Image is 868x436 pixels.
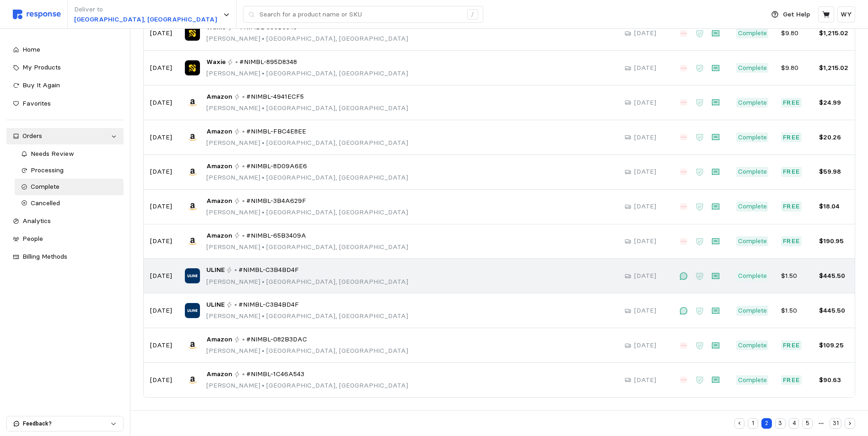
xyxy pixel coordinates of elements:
span: Cancelled [31,199,60,207]
p: [DATE] [150,202,172,212]
img: Amazon [185,234,200,249]
span: Waxie [206,57,226,67]
p: Complete [738,340,767,351]
p: Deliver to [74,5,217,15]
p: [GEOGRAPHIC_DATA], [GEOGRAPHIC_DATA] [74,15,217,25]
button: Feedback? [7,416,123,431]
p: $24.99 [819,98,848,108]
span: #NIMBL-1C46A543 [246,369,304,379]
p: $9.80 [781,63,806,73]
a: Complete [15,179,124,195]
p: Free [783,167,800,177]
p: [DATE] [634,133,656,143]
p: [PERSON_NAME] [GEOGRAPHIC_DATA], [GEOGRAPHIC_DATA] [206,207,408,218]
p: WY [841,10,852,20]
p: $445.50 [819,271,848,281]
img: Amazon [185,372,200,388]
p: [PERSON_NAME] [GEOGRAPHIC_DATA], [GEOGRAPHIC_DATA] [206,173,408,183]
span: Buy It Again [22,81,60,89]
p: [DATE] [150,236,172,246]
a: People [6,231,124,247]
p: $1,215.02 [819,28,848,38]
button: 1 [748,418,758,429]
p: [DATE] [150,28,172,38]
span: • [260,34,266,43]
span: Home [22,45,40,53]
span: Favorites [22,99,51,107]
p: Complete [738,202,767,212]
span: #NIMBL-65B3409A [246,231,306,241]
p: $9.80 [781,28,806,38]
p: • [242,369,245,379]
p: [DATE] [150,340,172,351]
p: [PERSON_NAME] [GEOGRAPHIC_DATA], [GEOGRAPHIC_DATA] [206,346,408,356]
span: Amazon [206,92,232,102]
p: [DATE] [634,375,656,385]
p: [DATE] [150,98,172,108]
span: Amazon [206,335,232,345]
p: Get Help [783,10,810,20]
p: [DATE] [634,236,656,246]
button: 3 [775,418,786,429]
span: • [260,104,266,112]
p: [DATE] [150,306,172,316]
img: Amazon [185,338,200,353]
span: ULINE [206,300,225,310]
p: $18.04 [819,202,848,212]
p: $1,215.02 [819,63,848,73]
p: [DATE] [634,271,656,281]
span: #NIMBL-3B4A629F [246,196,306,206]
p: [DATE] [150,375,172,385]
p: Complete [738,271,767,281]
button: 5 [802,418,813,429]
p: • [242,231,245,241]
p: Free [783,202,800,212]
img: ULINE [185,303,200,318]
p: • [242,161,245,171]
span: • [260,243,266,251]
span: Needs Review [31,149,74,158]
img: ULINE [185,268,200,283]
p: $90.63 [819,375,848,385]
p: Complete [738,63,767,73]
button: Get Help [766,6,815,23]
span: Analytics [22,217,51,225]
span: #NIMBL-8D09A6E6 [246,161,307,171]
p: Complete [738,306,767,316]
span: • [260,173,266,181]
p: • [242,92,245,102]
p: $190.95 [819,236,848,246]
input: Search for a product name or SKU [259,6,462,23]
p: [DATE] [634,28,656,38]
a: Favorites [6,96,124,112]
p: Free [783,375,800,385]
span: #NIMBL-FBC4E8EE [246,127,306,137]
p: [DATE] [150,167,172,177]
span: People [22,234,43,243]
p: Free [783,133,800,143]
p: [DATE] [150,271,172,281]
span: • [260,312,266,320]
span: #NIMBL-C3B4BD4F [238,300,299,310]
p: Complete [738,167,767,177]
span: #NIMBL-4941ECF5 [246,92,304,102]
span: Amazon [206,231,232,241]
p: [DATE] [150,133,172,143]
button: 2 [761,418,772,429]
img: Amazon [185,130,200,145]
p: • [234,300,237,310]
p: $1.50 [781,306,806,316]
p: $1.50 [781,271,806,281]
a: Analytics [6,213,124,229]
span: • [260,138,266,147]
p: [DATE] [634,167,656,177]
p: Complete [738,375,767,385]
img: Waxie [185,60,200,75]
p: [PERSON_NAME] [GEOGRAPHIC_DATA], [GEOGRAPHIC_DATA] [206,242,408,252]
p: [DATE] [634,63,656,73]
a: Home [6,42,124,58]
p: Feedback? [23,420,110,428]
span: Amazon [206,127,232,137]
span: • [260,346,266,355]
span: My Products [22,63,61,71]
